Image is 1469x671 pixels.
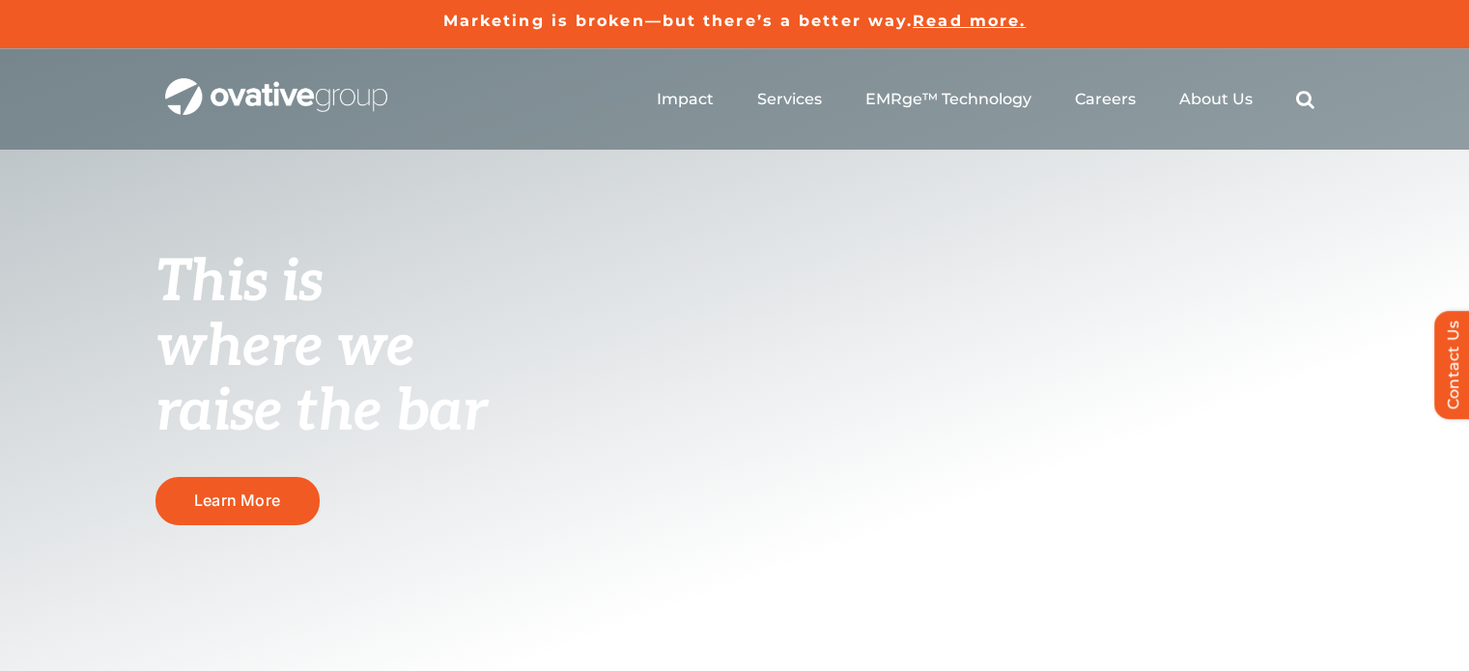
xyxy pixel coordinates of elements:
a: Search [1296,90,1314,109]
span: Learn More [194,491,280,510]
nav: Menu [657,69,1314,130]
a: Services [757,90,822,109]
span: This is [155,248,324,318]
a: Marketing is broken—but there’s a better way. [443,12,914,30]
a: OG_Full_horizontal_WHT [165,76,387,95]
a: Impact [657,90,714,109]
span: where we raise the bar [155,313,487,447]
a: About Us [1179,90,1253,109]
a: Learn More [155,477,320,524]
a: Read more. [913,12,1026,30]
a: Careers [1075,90,1136,109]
a: EMRge™ Technology [865,90,1031,109]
